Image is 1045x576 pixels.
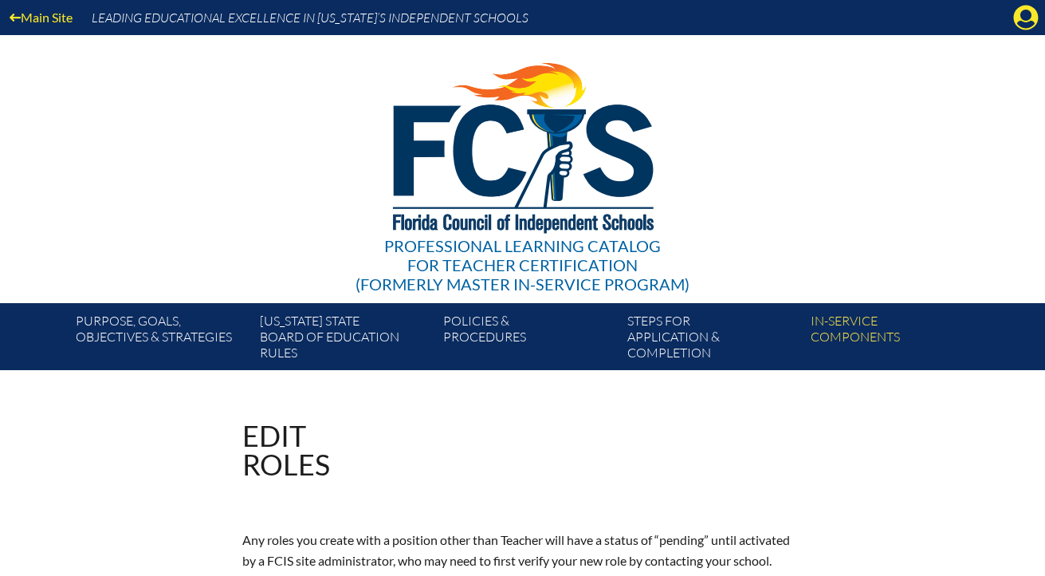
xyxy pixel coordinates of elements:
[358,35,687,253] img: FCISlogo221.eps
[437,310,620,370] a: Policies &Procedures
[349,32,696,297] a: Professional Learning Catalog for Teacher Certification(formerly Master In-service Program)
[69,310,253,370] a: Purpose, goals,objectives & strategies
[3,6,79,28] a: Main Site
[356,236,689,294] div: Professional Learning Catalog (formerly Master In-service Program)
[242,530,803,571] p: Any roles you create with a position other than Teacher will have a status of “pending” until act...
[407,255,638,274] span: for Teacher Certification
[621,310,804,370] a: Steps forapplication & completion
[242,421,330,479] h1: Edit Roles
[1013,5,1039,30] svg: Manage account
[804,310,988,370] a: In-servicecomponents
[253,310,437,370] a: [US_STATE] StateBoard of Education rules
